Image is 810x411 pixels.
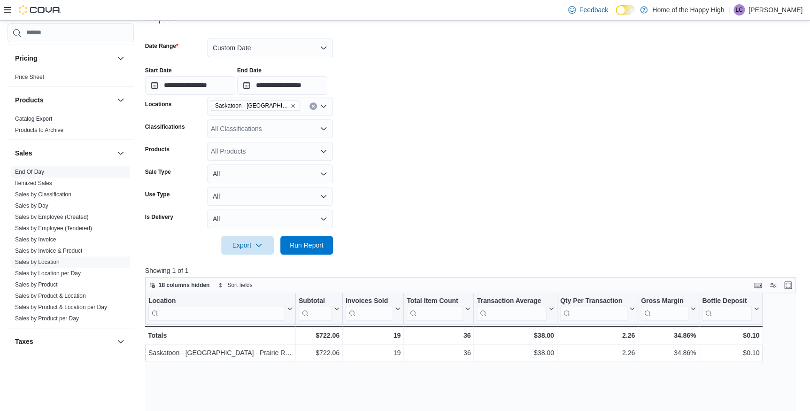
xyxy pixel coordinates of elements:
label: Sale Type [145,168,171,176]
button: Custom Date [207,39,333,57]
a: Sales by Product & Location [15,293,86,299]
div: Bottle Deposit [702,296,752,305]
div: Transaction Average [477,296,546,320]
span: Feedback [579,5,608,15]
button: Enter fullscreen [782,279,794,291]
div: 36 [407,330,471,341]
h3: Pricing [15,54,37,63]
div: Total Item Count [407,296,463,305]
label: End Date [237,67,262,74]
span: Sales by Product per Day [15,315,79,322]
button: All [207,164,333,183]
button: Total Item Count [407,296,471,320]
label: Date Range [145,42,178,50]
span: Sales by Product & Location per Day [15,303,107,311]
a: Sales by Location per Day [15,270,81,277]
span: LC [735,4,742,16]
input: Press the down key to open a popover containing a calendar. [237,76,327,95]
button: Products [115,94,126,106]
span: Sort fields [227,281,252,289]
div: Saskatoon - [GEOGRAPHIC_DATA] - Prairie Records [148,347,293,358]
label: Start Date [145,67,172,74]
a: Sales by Product per Day [15,315,79,322]
button: Gross Margin [641,296,696,320]
span: Price Sheet [15,73,44,81]
a: Sales by Location [15,259,60,265]
button: All [207,209,333,228]
p: [PERSON_NAME] [748,4,802,16]
label: Is Delivery [145,213,173,221]
div: Qty Per Transaction [560,296,627,320]
button: All [207,187,333,206]
p: Showing 1 of 1 [145,266,802,275]
button: Location [148,296,293,320]
input: Dark Mode [616,5,635,15]
a: Sales by Invoice [15,236,56,243]
button: Run Report [280,236,333,255]
a: Itemized Sales [15,180,52,186]
label: Products [145,146,170,153]
div: $0.10 [702,330,759,341]
a: Sales by Day [15,202,48,209]
div: Lilly Colborn [733,4,745,16]
button: Sales [115,147,126,159]
a: Sales by Employee (Tendered) [15,225,92,232]
span: Sales by Location [15,258,60,266]
button: Pricing [115,53,126,64]
h3: Products [15,95,44,105]
button: Clear input [309,102,317,110]
div: Bottle Deposit [702,296,752,320]
button: Open list of options [320,147,327,155]
span: Products to Archive [15,126,63,134]
span: Export [227,236,268,255]
button: Sort fields [214,279,256,291]
p: | [728,4,730,16]
input: Press the down key to open a popover containing a calendar. [145,76,235,95]
button: 18 columns hidden [146,279,214,291]
div: Location [148,296,285,305]
button: Open list of options [320,102,327,110]
a: Products to Archive [15,127,63,133]
button: Transaction Average [477,296,554,320]
span: Sales by Employee (Created) [15,213,89,221]
button: Sales [15,148,113,158]
a: Sales by Product [15,281,58,288]
div: 19 [346,330,401,341]
span: Catalog Export [15,115,52,123]
a: Sales by Employee (Created) [15,214,89,220]
h3: Taxes [15,337,33,346]
button: Taxes [15,337,113,346]
div: Totals [148,330,293,341]
img: Cova [19,5,61,15]
button: Qty Per Transaction [560,296,634,320]
span: Run Report [290,240,324,250]
span: Itemized Sales [15,179,52,187]
div: Location [148,296,285,320]
span: Sales by Location per Day [15,270,81,277]
span: Sales by Classification [15,191,71,198]
div: 2.26 [560,347,634,358]
div: Sales [8,166,134,328]
button: Products [15,95,113,105]
div: $38.00 [477,347,554,358]
button: Taxes [115,336,126,347]
h3: Sales [15,148,32,158]
div: $722.06 [299,347,339,358]
a: Sales by Invoice & Product [15,248,82,254]
div: Subtotal [299,296,332,320]
button: Open list of options [320,125,327,132]
label: Classifications [145,123,185,131]
button: Pricing [15,54,113,63]
div: Total Item Count [407,296,463,320]
button: Subtotal [299,296,339,320]
button: Invoices Sold [346,296,401,320]
button: Remove Saskatoon - Stonebridge - Prairie Records from selection in this group [290,103,296,109]
label: Use Type [145,191,170,198]
div: Qty Per Transaction [560,296,627,305]
div: Subtotal [299,296,332,305]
